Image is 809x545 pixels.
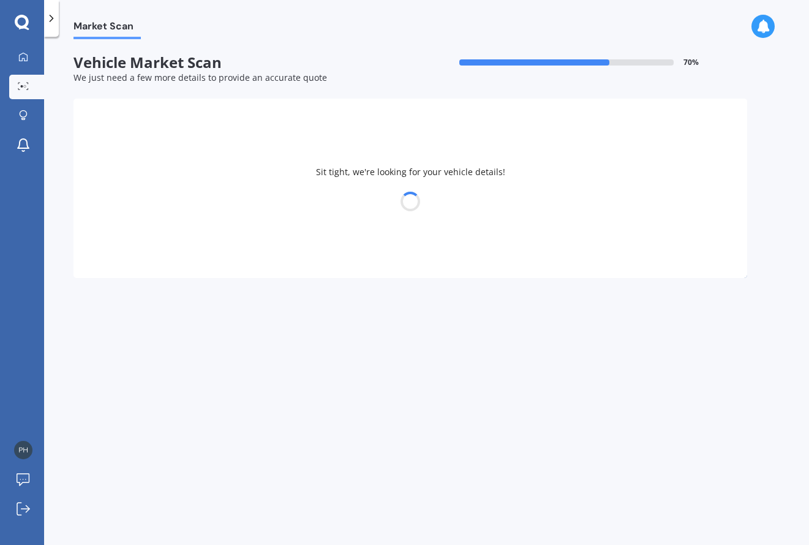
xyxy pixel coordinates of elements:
img: 1b2213f200b83e6a689c246819779c5f [14,441,32,459]
span: 70 % [683,58,699,67]
span: We just need a few more details to provide an accurate quote [73,72,327,83]
span: Vehicle Market Scan [73,54,410,72]
span: Market Scan [73,20,141,37]
div: Sit tight, we're looking for your vehicle details! [73,99,747,278]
